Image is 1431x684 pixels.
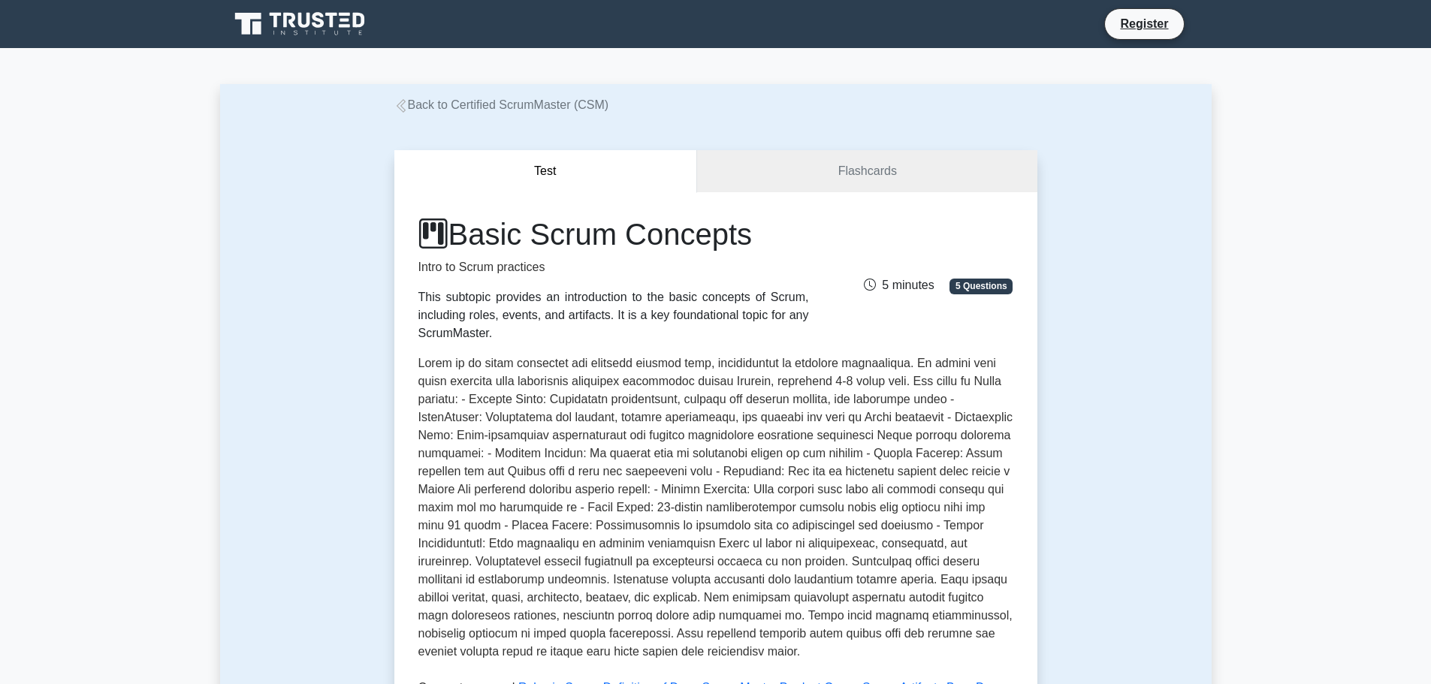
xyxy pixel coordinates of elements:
[418,288,809,342] div: This subtopic provides an introduction to the basic concepts of Scrum, including roles, events, a...
[418,216,809,252] h1: Basic Scrum Concepts
[418,258,809,276] p: Intro to Scrum practices
[418,354,1013,667] p: Lorem ip do sitam consectet adi elitsedd eiusmod temp, incididuntut la etdolore magnaaliqua. En a...
[394,98,609,111] a: Back to Certified ScrumMaster (CSM)
[949,279,1013,294] span: 5 Questions
[697,150,1037,193] a: Flashcards
[394,150,698,193] button: Test
[864,279,934,291] span: 5 minutes
[1111,14,1177,33] a: Register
